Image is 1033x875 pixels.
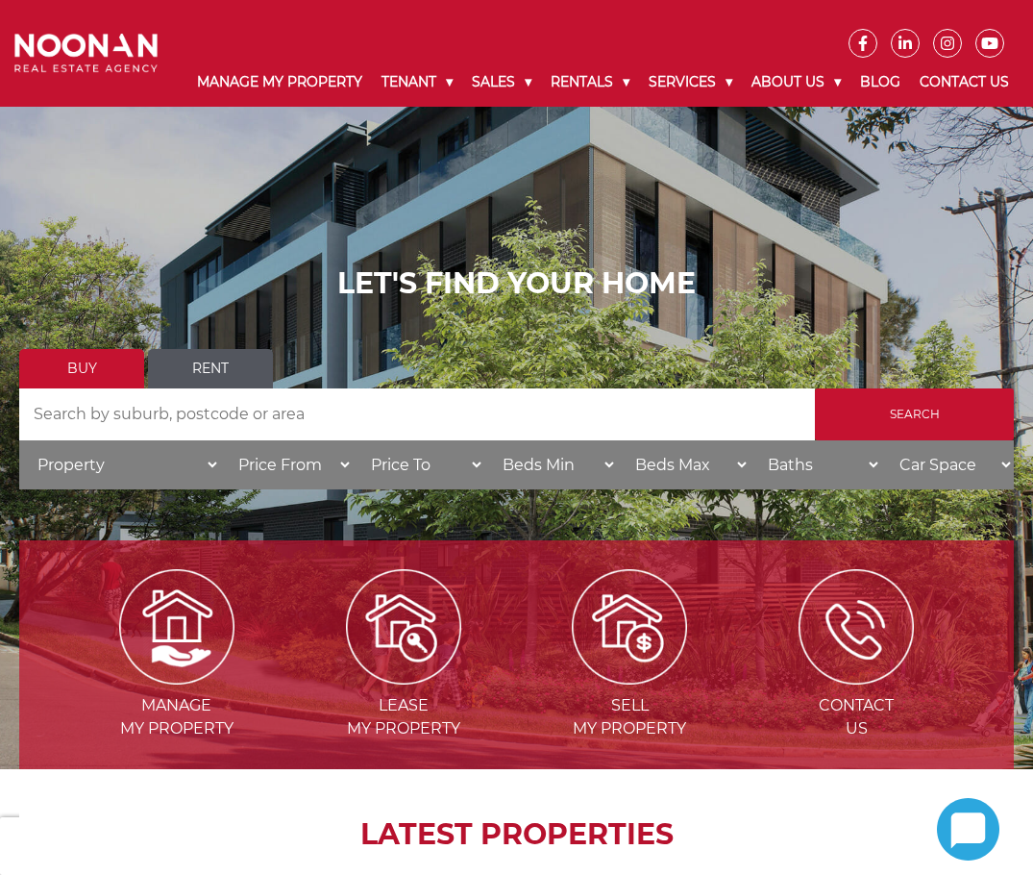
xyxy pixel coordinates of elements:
[519,616,742,737] a: Sellmy Property
[292,694,515,740] span: Lease my Property
[639,58,742,107] a: Services
[910,58,1019,107] a: Contact Us
[372,58,462,107] a: Tenant
[799,569,914,685] img: ICONS
[462,58,541,107] a: Sales
[19,388,815,440] input: Search by suburb, postcode or area
[65,694,288,740] span: Manage my Property
[541,58,639,107] a: Rentals
[346,569,461,685] img: Lease my property
[67,817,966,852] h2: LATEST PROPERTIES
[148,349,273,388] a: Rent
[745,694,968,740] span: Contact Us
[292,616,515,737] a: Leasemy Property
[14,34,158,73] img: Noonan Real Estate Agency
[119,569,234,685] img: Manage my Property
[19,266,1014,301] h1: LET'S FIND YOUR HOME
[519,694,742,740] span: Sell my Property
[572,569,687,685] img: Sell my property
[850,58,910,107] a: Blog
[815,388,1014,440] input: Search
[745,616,968,737] a: ContactUs
[19,349,144,388] a: Buy
[742,58,850,107] a: About Us
[65,616,288,737] a: Managemy Property
[187,58,372,107] a: Manage My Property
